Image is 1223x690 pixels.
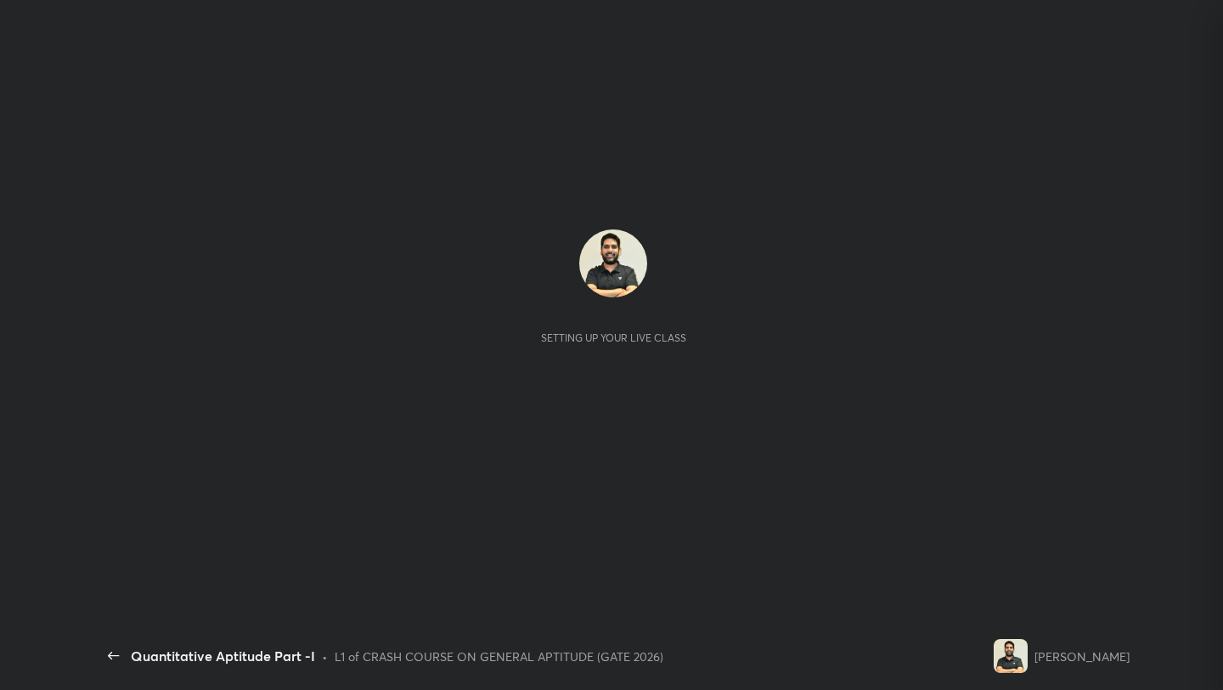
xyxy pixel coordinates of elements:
[579,229,647,297] img: d9cff753008c4d4b94e8f9a48afdbfb4.jpg
[541,331,686,344] div: Setting up your live class
[1034,648,1130,665] div: [PERSON_NAME]
[131,646,315,666] div: Quantitative Aptitude Part -I
[994,639,1028,673] img: d9cff753008c4d4b94e8f9a48afdbfb4.jpg
[322,648,328,665] div: •
[335,648,663,665] div: L1 of CRASH COURSE ON GENERAL APTITUDE (GATE 2026)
